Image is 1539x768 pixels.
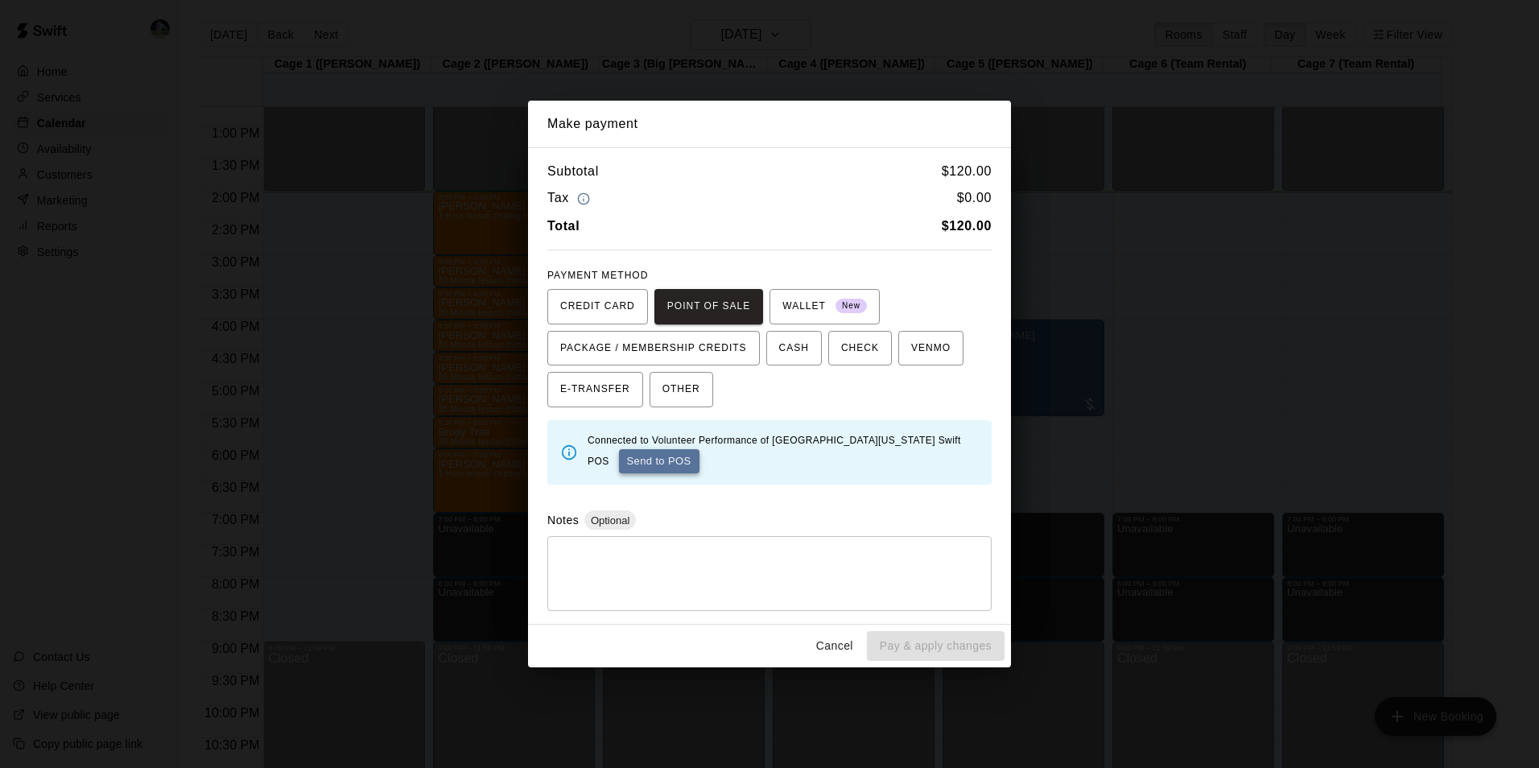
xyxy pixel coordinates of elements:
[547,372,643,407] button: E-TRANSFER
[528,101,1011,147] h2: Make payment
[588,435,961,467] span: Connected to Volunteer Performance of [GEOGRAPHIC_DATA][US_STATE] Swift POS
[560,377,630,403] span: E-TRANSFER
[662,377,700,403] span: OTHER
[779,336,809,361] span: CASH
[769,289,880,324] button: WALLET New
[957,188,992,209] h6: $ 0.00
[560,294,635,320] span: CREDIT CARD
[584,514,636,526] span: Optional
[619,449,699,473] button: Send to POS
[942,219,992,233] b: $ 120.00
[911,336,951,361] span: VENMO
[766,331,822,366] button: CASH
[650,372,713,407] button: OTHER
[809,631,860,661] button: Cancel
[547,514,579,526] label: Notes
[898,331,963,366] button: VENMO
[547,270,648,281] span: PAYMENT METHOD
[547,161,599,182] h6: Subtotal
[547,289,648,324] button: CREDIT CARD
[560,336,747,361] span: PACKAGE / MEMBERSHIP CREDITS
[654,289,763,324] button: POINT OF SALE
[841,336,879,361] span: CHECK
[547,188,594,209] h6: Tax
[667,294,750,320] span: POINT OF SALE
[547,331,760,366] button: PACKAGE / MEMBERSHIP CREDITS
[547,219,580,233] b: Total
[942,161,992,182] h6: $ 120.00
[782,294,867,320] span: WALLET
[836,295,867,317] span: New
[828,331,892,366] button: CHECK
